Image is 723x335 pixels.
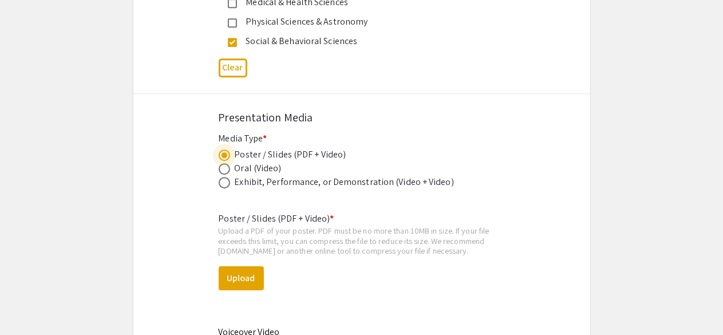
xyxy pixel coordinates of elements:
[219,266,264,290] button: Upload
[235,175,454,189] div: Exhibit, Performance, or Demonstration (Video + Video)
[9,283,49,326] iframe: Chat
[237,34,477,48] div: Social & Behavioral Sciences
[219,58,247,77] button: Clear
[219,212,334,224] mat-label: Poster / Slides (PDF + Video)
[219,132,267,144] mat-label: Media Type
[237,15,477,29] div: Physical Sciences & Astronomy
[219,226,505,256] div: Upload a PDF of your poster. PDF must be no more than 10MB in size. If your file exceeds this lim...
[235,161,282,175] div: Oral (Video)
[235,148,346,161] div: Poster / Slides (PDF + Video)
[219,109,505,126] div: Presentation Media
